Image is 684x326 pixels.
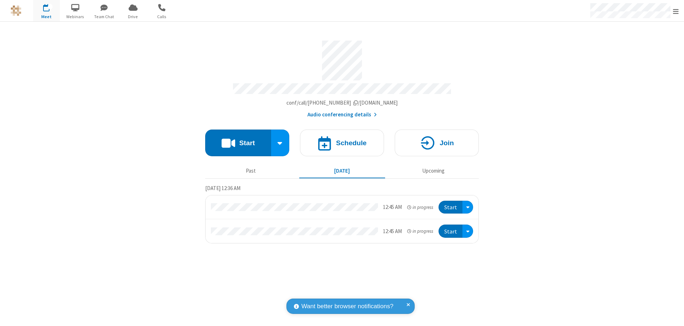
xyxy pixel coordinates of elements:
[208,164,294,178] button: Past
[33,14,60,20] span: Meet
[286,99,398,107] button: Copy my meeting room linkCopy my meeting room link
[440,140,454,146] h4: Join
[149,14,175,20] span: Calls
[407,204,433,211] em: in progress
[48,4,53,9] div: 2
[395,130,479,156] button: Join
[239,140,255,146] h4: Start
[383,203,402,211] div: 12:45 AM
[462,201,473,214] div: Open menu
[205,130,271,156] button: Start
[286,99,398,106] span: Copy my meeting room link
[439,225,462,238] button: Start
[11,5,21,16] img: QA Selenium DO NOT DELETE OR CHANGE
[299,164,385,178] button: [DATE]
[390,164,476,178] button: Upcoming
[407,228,433,235] em: in progress
[62,14,89,20] span: Webinars
[300,130,384,156] button: Schedule
[205,184,479,243] section: Today's Meetings
[383,227,402,236] div: 12:45 AM
[205,35,479,119] section: Account details
[307,111,377,119] button: Audio conferencing details
[301,302,393,311] span: Want better browser notifications?
[91,14,118,20] span: Team Chat
[439,201,462,214] button: Start
[205,185,240,191] span: [DATE] 12:36 AM
[120,14,146,20] span: Drive
[462,225,473,238] div: Open menu
[271,130,290,156] div: Start conference options
[336,140,367,146] h4: Schedule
